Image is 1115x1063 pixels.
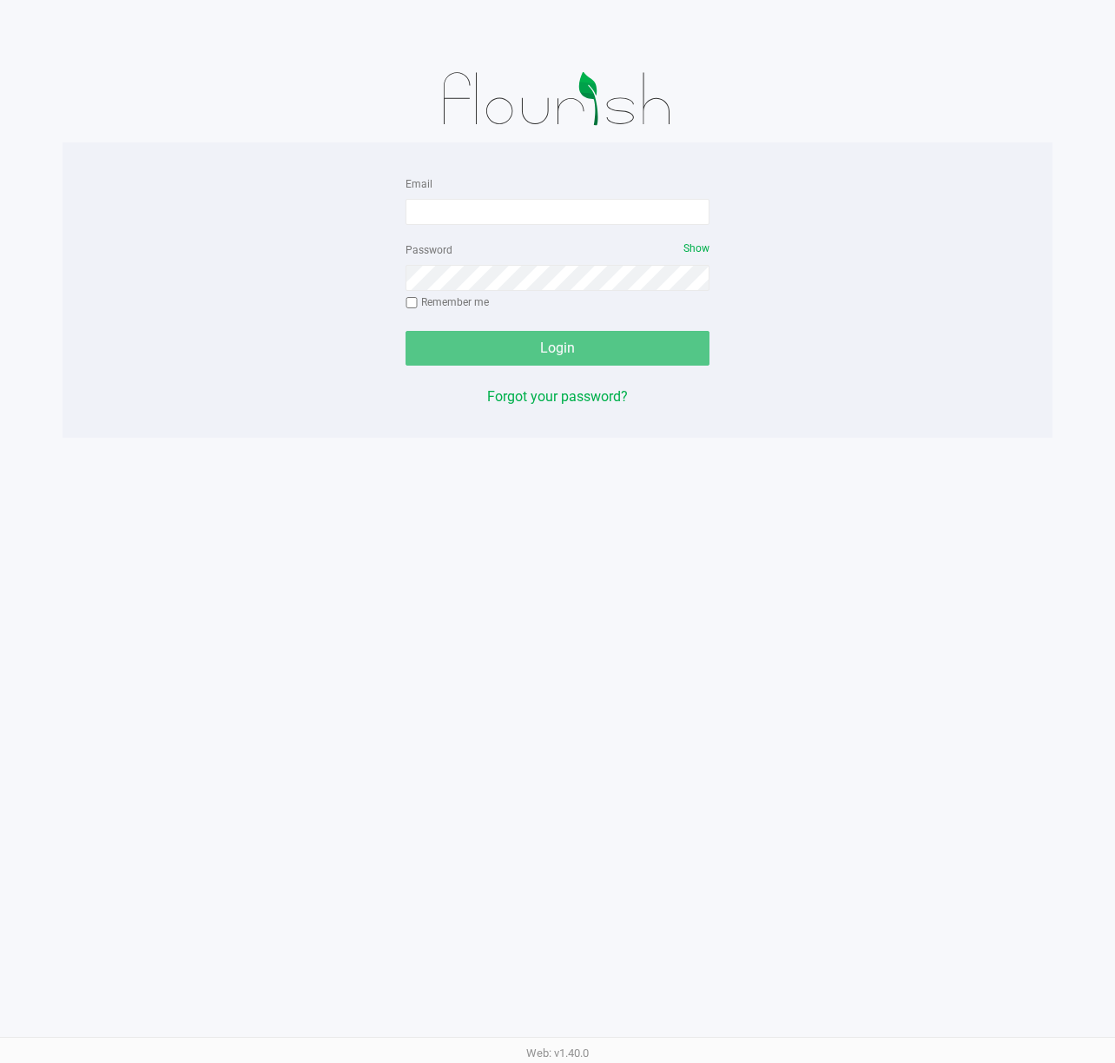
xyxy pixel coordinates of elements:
label: Email [406,176,432,192]
input: Remember me [406,297,418,309]
span: Web: v1.40.0 [526,1046,589,1060]
button: Forgot your password? [487,386,628,407]
label: Password [406,242,452,258]
span: Show [683,242,709,254]
label: Remember me [406,294,489,310]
